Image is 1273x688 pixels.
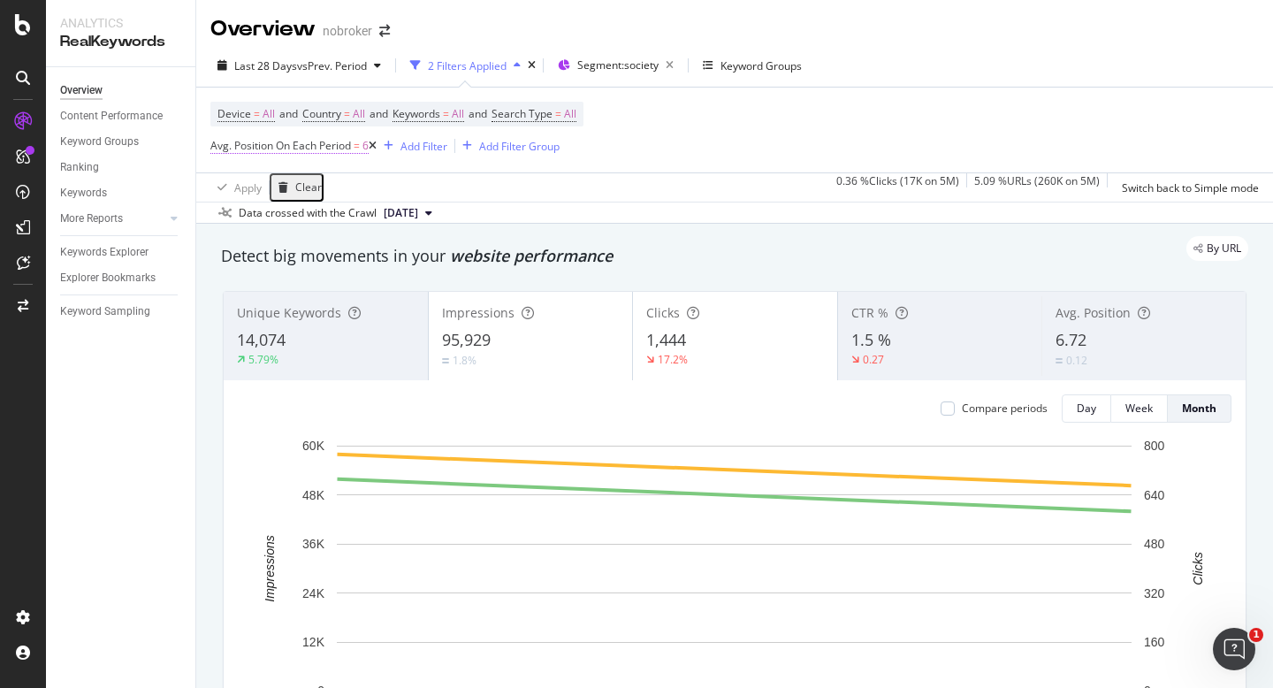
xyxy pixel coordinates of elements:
button: Switch back to Simple mode [1115,173,1259,202]
div: Clear [295,181,322,194]
div: Add Filter Group [479,139,560,154]
div: 0.27 [863,352,884,367]
span: vs Prev. Period [297,58,367,73]
div: 1.8% [453,353,476,368]
span: All [452,102,464,126]
button: Keyword Groups [696,51,809,80]
div: Day [1077,401,1096,416]
text: 24K [302,586,325,600]
div: Week [1125,401,1153,416]
span: = [254,106,260,121]
div: Apply [234,180,262,195]
span: Device [217,106,251,121]
span: 14,074 [237,329,286,350]
span: 95,929 [442,329,491,350]
div: 5.79% [248,352,278,367]
text: 48K [302,488,325,502]
span: and [370,106,388,121]
button: [DATE] [377,203,439,224]
span: Unique Keywords [237,304,341,321]
text: 480 [1144,537,1165,551]
div: Month [1182,401,1216,416]
text: 800 [1144,439,1165,453]
span: = [443,106,449,121]
span: Keywords [393,106,440,121]
button: Segment:society [551,51,681,80]
div: Explorer Bookmarks [60,269,156,287]
text: 12K [302,635,325,649]
div: Keywords [60,184,107,203]
div: 0.12 [1066,353,1087,368]
div: Switch back to Simple mode [1122,180,1259,195]
a: Ranking [60,158,183,177]
span: By URL [1207,243,1241,254]
a: Explorer Bookmarks [60,269,183,287]
div: legacy label [1186,236,1248,261]
div: Content Performance [60,107,163,126]
span: Last 28 Days [234,58,297,73]
span: and [469,106,487,121]
span: All [353,102,365,126]
div: arrow-right-arrow-left [379,25,390,37]
div: Add Filter [400,139,447,154]
span: = [344,106,350,121]
span: Country [302,106,341,121]
div: 0.36 % Clicks ( 17K on 5M ) [836,173,959,202]
span: Avg. Position On Each Period [210,138,351,153]
a: Keywords Explorer [60,243,183,262]
text: Impressions [263,535,277,601]
span: Segment: society [577,57,659,73]
div: Keywords Explorer [60,243,149,262]
text: Clicks [1191,552,1205,585]
img: Equal [1056,358,1063,363]
div: Data crossed with the Crawl [239,205,377,221]
button: Add Filter Group [455,135,560,157]
text: 640 [1144,488,1165,502]
div: Overview [60,81,103,100]
span: 6 [362,134,369,158]
div: nobroker [323,22,372,40]
span: 1 [1249,628,1263,642]
div: Keyword Groups [60,133,139,151]
span: 1,444 [646,329,686,350]
text: 160 [1144,635,1165,649]
span: = [555,106,561,121]
button: Month [1168,394,1231,423]
span: All [263,102,275,126]
a: Overview [60,81,183,100]
a: Keyword Sampling [60,302,183,321]
span: and [279,106,298,121]
button: Apply [210,173,262,202]
button: Week [1111,394,1168,423]
span: All [564,102,576,126]
a: Content Performance [60,107,183,126]
div: Keyword Sampling [60,302,150,321]
iframe: Intercom live chat [1213,628,1255,670]
div: RealKeywords [60,32,181,52]
span: = [354,138,360,153]
div: More Reports [60,210,123,228]
div: Overview [210,14,316,44]
a: Keywords [60,184,183,203]
span: Avg. Position [1056,304,1131,321]
div: Ranking [60,158,99,177]
div: Keyword Groups [720,58,802,73]
div: 2 Filters Applied [428,58,507,73]
text: 320 [1144,586,1165,600]
div: Compare periods [962,401,1048,416]
div: 17.2% [658,352,688,367]
text: 36K [302,537,325,551]
span: 6.72 [1056,329,1086,350]
a: More Reports [60,210,165,228]
button: 2 Filters Applied [403,51,528,80]
button: Day [1062,394,1111,423]
a: Keyword Groups [60,133,183,151]
span: 1.5 % [851,329,891,350]
img: Equal [442,358,449,363]
button: Last 28 DaysvsPrev. Period [210,51,388,80]
div: 5.09 % URLs ( 260K on 5M ) [974,173,1100,202]
button: Add Filter [377,135,447,157]
span: Search Type [492,106,553,121]
span: CTR % [851,304,888,321]
span: Impressions [442,304,515,321]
